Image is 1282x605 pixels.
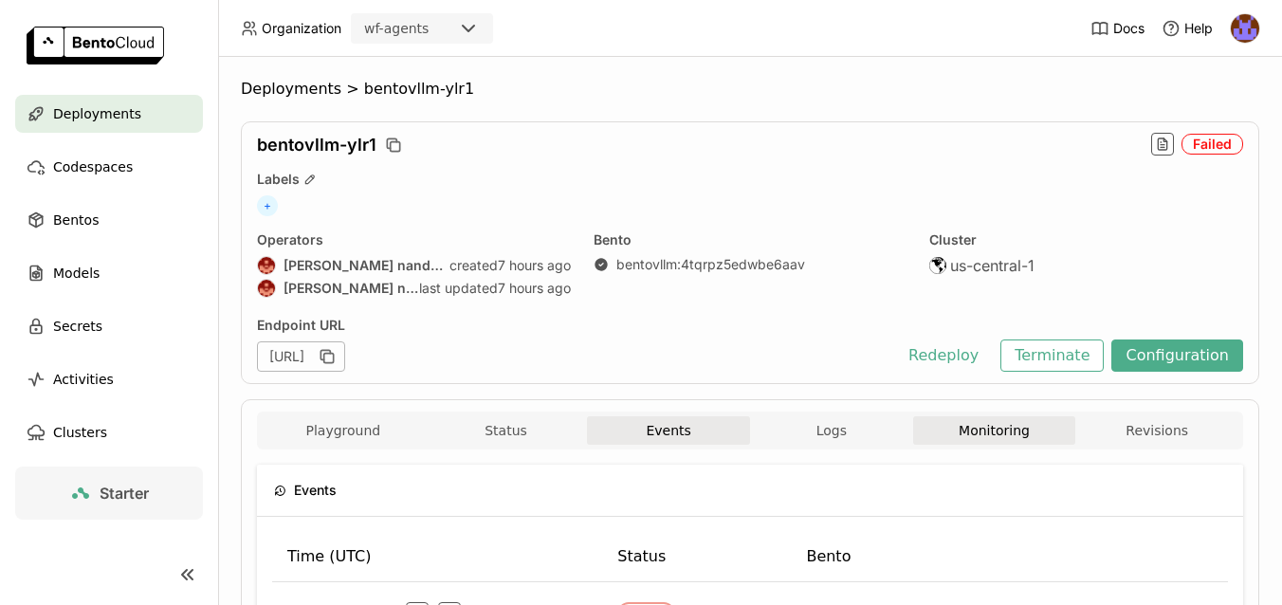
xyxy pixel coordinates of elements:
[498,257,571,274] span: 7 hours ago
[15,360,203,398] a: Activities
[257,231,571,248] div: Operators
[1000,339,1104,372] button: Terminate
[15,467,203,520] a: Starter
[602,532,791,582] th: Status
[15,413,203,451] a: Clusters
[53,262,100,284] span: Models
[430,20,432,39] input: Selected wf-agents.
[15,254,203,292] a: Models
[53,209,99,231] span: Bentos
[284,280,419,297] strong: [PERSON_NAME] nandanuru
[425,416,588,445] button: Status
[257,171,1243,188] div: Labels
[1090,19,1145,38] a: Docs
[257,279,571,298] div: last updated
[15,95,203,133] a: Deployments
[616,256,805,273] a: bentovllm:4tqrpz5edwbe6aav
[257,135,376,156] span: bentovllm-ylr1
[364,80,474,99] span: bentovllm-ylr1
[1181,134,1243,155] div: Failed
[53,156,133,178] span: Codespaces
[15,148,203,186] a: Codespaces
[284,257,449,274] strong: [PERSON_NAME] nandanuru
[294,480,337,501] span: Events
[894,339,993,372] button: Redeploy
[257,341,345,372] div: [URL]
[15,201,203,239] a: Bentos
[498,280,571,297] span: 7 hours ago
[791,532,1179,582] th: Bento
[262,20,341,37] span: Organization
[15,307,203,345] a: Secrets
[262,416,425,445] button: Playground
[257,317,885,334] div: Endpoint URL
[241,80,1259,99] nav: Breadcrumbs navigation
[1075,416,1238,445] button: Revisions
[816,422,847,439] span: Logs
[950,256,1035,275] span: us-central-1
[913,416,1076,445] button: Monitoring
[53,421,107,444] span: Clusters
[1162,19,1213,38] div: Help
[257,256,571,275] div: created
[341,80,364,99] span: >
[587,416,750,445] button: Events
[364,19,429,38] div: wf-agents
[258,280,275,297] img: prasanth nandanuru
[27,27,164,64] img: logo
[258,257,275,274] img: prasanth nandanuru
[241,80,341,99] span: Deployments
[53,315,102,338] span: Secrets
[1184,20,1213,37] span: Help
[100,484,149,503] span: Starter
[1111,339,1243,372] button: Configuration
[53,368,114,391] span: Activities
[594,231,907,248] div: Bento
[1113,20,1145,37] span: Docs
[929,231,1243,248] div: Cluster
[272,532,602,582] th: Time (UTC)
[1231,14,1259,43] img: Krishna Paleti
[257,195,278,216] span: +
[53,102,141,125] span: Deployments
